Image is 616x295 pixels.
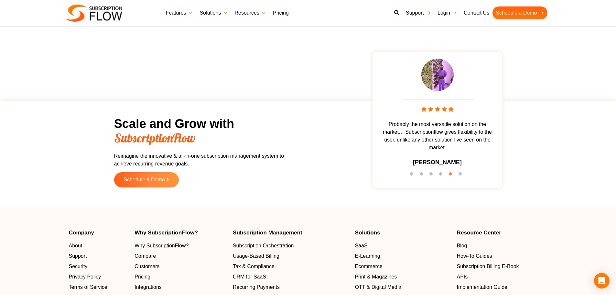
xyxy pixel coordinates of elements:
a: Implementation Guide [457,283,547,291]
p: Reimagine the innovative & all-in-one subscription management system to achieve recurring revenue... [114,152,292,168]
span: About [69,242,82,250]
span: How-To Guides [457,252,492,260]
h4: Why SubscriptionFlow? [135,230,226,235]
a: Security [69,263,128,270]
a: Terms of Service [69,283,128,291]
a: Print & Magazines [355,273,450,281]
a: SaaS [355,242,450,250]
div: Open Intercom Messenger [594,273,610,289]
a: Integrations [135,283,226,291]
a: Login [434,6,460,19]
a: CRM for SaaS [233,273,349,281]
h4: Subscription Management [233,230,349,235]
a: Schedule a Demo [492,6,547,19]
a: Pricing [135,273,226,281]
button: 6 of 6 [459,172,465,179]
a: Contact Us [460,6,492,19]
a: Subscription Orchestration [233,242,349,250]
img: stars [421,107,454,112]
a: Usage-Based Billing [233,252,349,260]
a: About [69,242,128,250]
button: 1 of 6 [410,172,416,179]
span: Security [69,263,88,270]
span: Subscription Billing E-Book [457,263,519,270]
h2: Scale and Grow with [114,117,292,145]
span: Support [69,252,87,260]
span: Integrations [135,283,162,291]
span: Blog [457,242,467,250]
span: E-Learning [355,252,380,260]
span: Implementation Guide [457,283,507,291]
a: Pricing [270,6,292,19]
span: APIs [457,273,468,281]
h3: [PERSON_NAME] [413,158,462,167]
a: How-To Guides [457,252,547,260]
span: Tax & Compliance [233,263,275,270]
span: Usage-Based Billing [233,252,279,260]
span: Pricing [135,273,150,281]
span: Privacy Policy [69,273,101,281]
button: 2 of 6 [420,172,426,179]
a: Subscription Billing E-Book [457,263,547,270]
span: Print & Magazines [355,273,397,281]
button: 4 of 6 [439,172,446,179]
a: E-Learning [355,252,450,260]
span: OTT & Digital Media [355,283,401,291]
span: SaaS [355,242,367,250]
a: Why SubscriptionFlow? [135,242,226,250]
img: Subscriptionflow [66,5,122,22]
span: Compare [135,252,156,260]
a: Support [69,252,128,260]
span: Recurring Payments [233,283,280,291]
span: Terms of Service [69,283,107,291]
a: Support [403,6,434,19]
a: APIs [457,273,547,281]
h4: Company [69,230,128,235]
span: CRM for SaaS [233,273,266,281]
button: 3 of 6 [429,172,436,179]
span: Why SubscriptionFlow? [135,242,189,250]
img: testimonial [421,59,454,91]
a: Compare [135,252,226,260]
a: Privacy Policy [69,273,128,281]
h4: Resource Center [457,230,547,235]
span: Subscription Orchestration [233,242,294,250]
a: Blog [457,242,547,250]
a: Customers [135,263,226,270]
button: 5 of 6 [449,172,455,179]
a: Schedule a Demo [114,172,179,187]
span: Ecommerce [355,263,382,270]
a: Recurring Payments [233,283,349,291]
span: Customers [135,263,159,270]
h4: Solutions [355,230,450,235]
a: Solutions [197,6,232,19]
a: Tax & Compliance [233,263,349,270]
a: Resources [231,6,269,19]
span: Probably the most versatile solution on the market… Subscriptionflow gives flexibility to the use... [376,120,499,152]
a: OTT & Digital Media [355,283,450,291]
a: Ecommerce [355,263,450,270]
span: SubscriptionFlow [114,130,195,146]
a: Features [163,6,197,19]
span: Schedule a Demo [124,177,165,183]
